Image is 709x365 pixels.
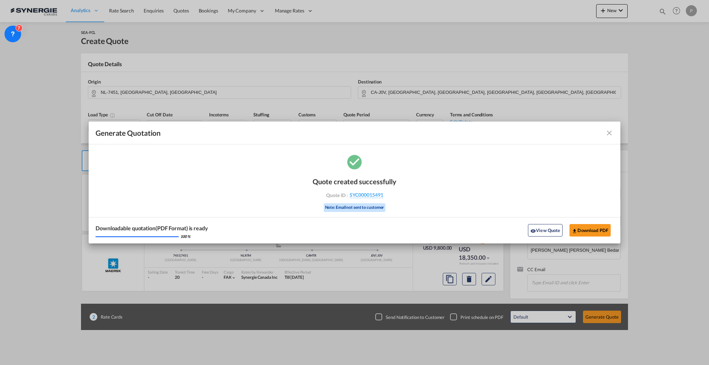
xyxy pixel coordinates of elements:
[528,224,563,237] button: icon-eyeView Quote
[314,192,395,198] div: Quote ID :
[530,228,536,234] md-icon: icon-eye
[180,234,190,239] div: 100 %
[89,122,620,243] md-dialog: Generate Quotation Quote ...
[350,192,383,198] span: SYC000015491
[96,128,161,137] span: Generate Quotation
[324,203,386,212] div: Note: Email not sent to customer
[313,177,396,186] div: Quote created successfully
[96,224,208,232] div: Downloadable quotation(PDF Format) is ready
[605,129,613,137] md-icon: icon-close fg-AAA8AD cursor m-0
[572,228,577,234] md-icon: icon-download
[346,153,363,170] md-icon: icon-checkbox-marked-circle
[569,224,611,237] button: Download PDF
